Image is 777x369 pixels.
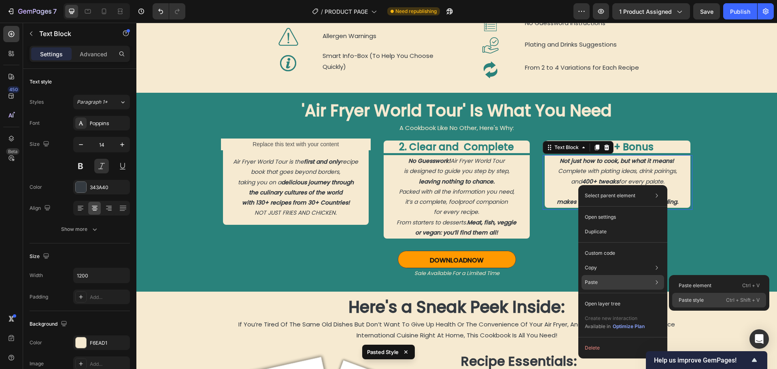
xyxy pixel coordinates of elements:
[742,282,760,290] p: Ctrl + V
[247,132,393,216] div: Rich Text Editor. Editing area: main
[93,155,226,165] p: taking you on a
[248,184,393,194] p: for every recipe.
[408,118,554,130] h2: 3. Tips + Bonus
[77,98,108,106] span: Paragraph 1*
[85,117,234,127] p: Replace this text with your content
[153,3,185,19] div: Undo/Redo
[585,300,620,307] p: Open layer tree
[279,206,361,214] strong: or vegan: you’ll find them all!
[409,154,554,164] p: and for every palate.
[90,294,128,301] div: Add...
[446,155,482,163] strong: 400+ tweaks
[344,13,364,33] img: gempages_576714008220926818-a83c55e1-943f-4726-b450-5e549661b652.png
[325,7,368,16] span: PRODUCT PAGE
[700,8,713,15] span: Save
[247,118,393,130] h2: 2. Clear and Complete
[30,183,42,191] div: Color
[612,3,690,19] button: 1 product assigned
[749,329,769,349] div: Open Intercom Messenger
[248,174,393,184] p: it’s a complete, foolproof companion
[136,23,777,369] iframe: Design area
[30,119,40,127] div: Font
[325,329,441,348] strong: Recipe Essentials:
[73,95,130,109] button: Paragraph 1*
[619,7,672,16] span: 1 product assigned
[61,225,99,233] div: Show more
[168,135,204,143] strong: first and only
[90,360,128,368] div: Add...
[30,222,130,237] button: Show more
[74,268,129,283] input: Auto
[90,339,128,347] div: F6EAD1
[679,282,711,289] p: Paste element
[40,50,63,58] p: Settings
[679,296,704,304] p: Paste style
[248,133,393,143] p: Air Fryer World Tour
[723,3,757,19] button: Publish
[612,322,645,331] button: Optimize Plan
[30,293,48,301] div: Padding
[321,7,323,16] span: /
[585,314,645,322] p: Create new interaction
[30,360,44,367] div: Image
[585,250,615,257] p: Custom code
[278,247,363,254] i: Sale Available For a Limited Time
[145,156,217,164] strong: delicious journey through
[30,319,69,330] div: Background
[395,8,437,15] span: Need republishing
[85,116,235,128] div: Rich Text Editor. Editing area: main
[420,175,542,183] strong: makes every mouthful twice as rewarding.
[6,148,19,155] div: Beta
[331,196,380,204] strong: Meat, fish, veggie
[93,134,226,154] p: Air Fryer World Tour is the recipe book that goes beyond borders,
[293,232,347,244] p: NOW
[186,28,319,49] p: Smart Info-Box (To Help You Choose Quickly)
[30,339,42,346] div: Color
[30,139,51,150] div: Size
[730,7,750,16] div: Publish
[30,203,52,214] div: Align
[248,195,393,205] p: From starters to desserts.
[85,100,556,111] p: A Cookbook Like No Other, Here's Why:
[693,3,720,19] button: Save
[388,39,522,50] p: From 2 to 4 Variations for Each Recipe
[582,341,664,355] button: Delete
[30,272,43,279] div: Width
[654,356,749,364] span: Help us improve GemPages!
[85,296,556,318] p: if you’re tired of the same old dishes but don’t want to give up health or the convenience of you...
[142,30,162,51] img: gempages_576714008220926818-3755bc76-7681-458c-b5f0-ff0534f38832.png
[90,120,128,127] div: Poppins
[447,165,516,173] strong: Understanding your dish
[654,355,759,365] button: Show survey - Help us improve GemPages!
[84,273,557,296] h2: Here's a Sneak Peek Inside:
[585,192,635,199] p: Select parent element
[30,78,52,85] div: Text style
[93,175,226,195] p: NOT JUST FRIES AND CHICKEN.
[248,164,393,174] p: Packed with all the information you need,
[106,176,213,184] strong: with 130+ recipes from 30+ Countries!
[8,86,19,93] div: 450
[272,134,314,142] strong: No Guesswork!
[613,323,645,330] div: Optimize Plan
[726,296,760,304] p: Ctrl + Shift + V
[585,264,597,271] p: Copy
[30,98,44,106] div: Styles
[3,3,60,19] button: 7
[416,121,444,128] div: Text Block
[388,16,522,27] p: Plating and Drinks Suggestions
[39,29,108,38] p: Text Block
[409,143,554,154] p: Complete with plating ideas, drink pairings,
[80,50,107,58] p: Advanced
[282,155,358,163] strong: leaving nothing to chance.
[423,134,537,142] strong: Not just how to cook, but what it means!
[248,143,393,154] p: is designed to guide you step by step,
[90,184,128,191] div: 343A40
[261,228,380,245] a: DOWNLOADNOW
[367,348,399,356] p: Pasted Style
[585,213,616,221] p: Open settings
[53,6,57,16] p: 7
[585,228,607,235] p: Duplicate
[585,323,611,329] span: Available in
